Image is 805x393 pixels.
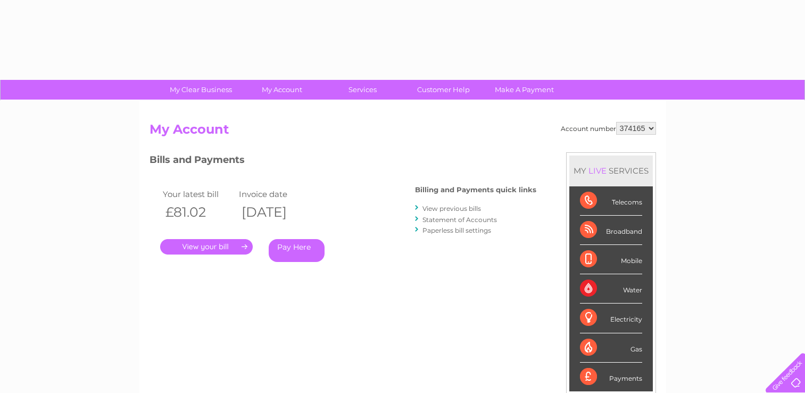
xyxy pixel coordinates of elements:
[160,187,237,201] td: Your latest bill
[586,166,609,176] div: LIVE
[415,186,536,194] h4: Billing and Payments quick links
[580,245,642,274] div: Mobile
[422,216,497,224] a: Statement of Accounts
[561,122,656,135] div: Account number
[400,80,487,100] a: Customer Help
[422,226,491,234] a: Paperless bill settings
[422,204,481,212] a: View previous bills
[269,239,325,262] a: Pay Here
[580,333,642,363] div: Gas
[580,304,642,333] div: Electricity
[157,80,245,100] a: My Clear Business
[160,201,237,223] th: £81.02
[236,187,313,201] td: Invoice date
[580,186,642,216] div: Telecoms
[236,201,313,223] th: [DATE]
[238,80,326,100] a: My Account
[480,80,568,100] a: Make A Payment
[569,155,653,186] div: MY SERVICES
[580,363,642,391] div: Payments
[580,274,642,304] div: Water
[580,216,642,245] div: Broadband
[150,152,536,171] h3: Bills and Payments
[319,80,406,100] a: Services
[160,239,253,255] a: .
[150,122,656,142] h2: My Account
